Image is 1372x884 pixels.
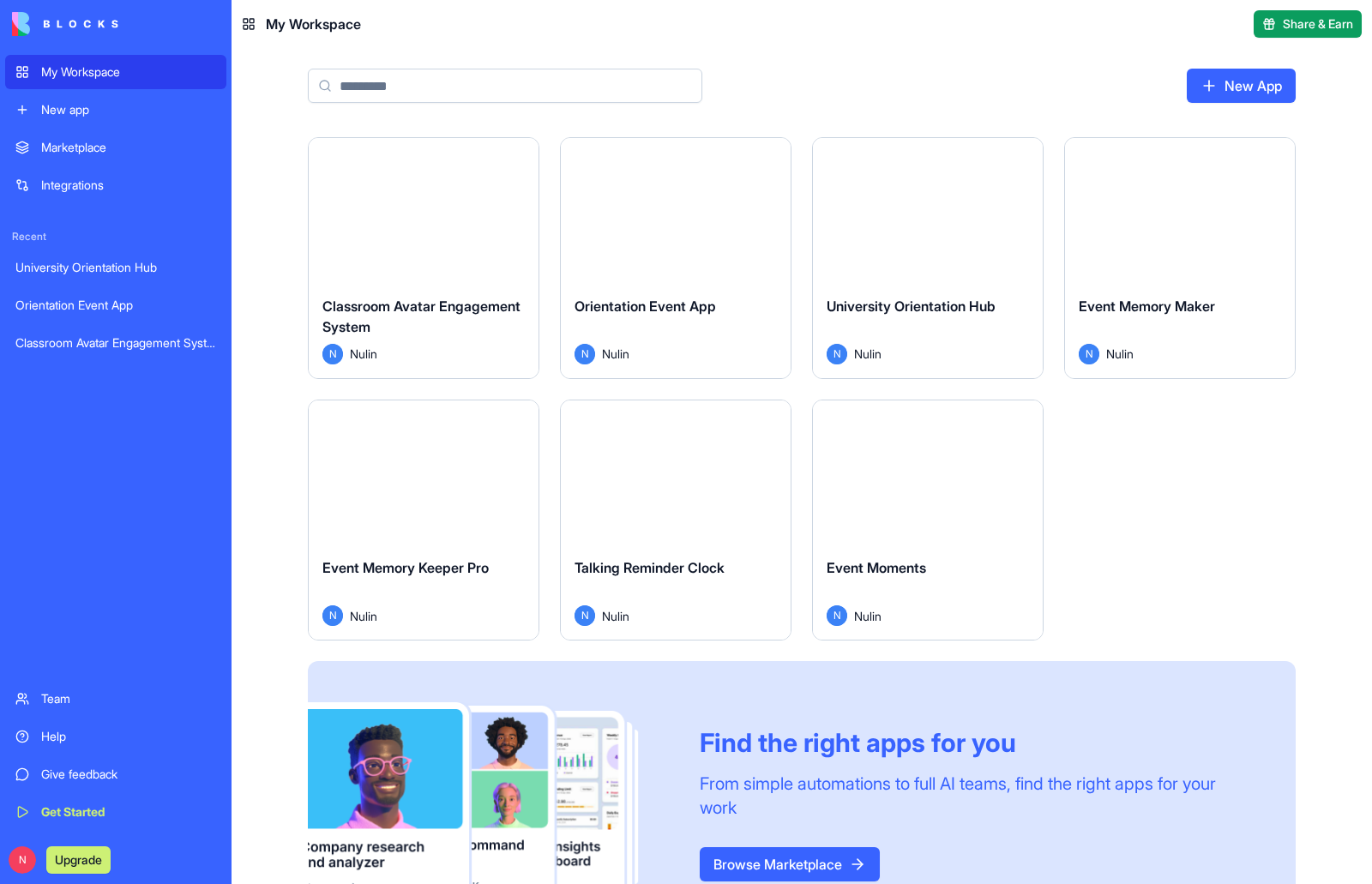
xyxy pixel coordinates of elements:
[41,728,216,745] div: Help
[5,230,226,244] span: Recent
[12,12,118,36] img: logo
[812,137,1044,379] a: University Orientation HubNNulin
[1283,15,1353,33] span: Share & Earn
[9,846,36,874] span: N
[5,288,226,322] a: Orientation Event App
[560,137,791,379] a: Orientation Event AppNNulin
[5,130,226,165] a: Marketplace
[602,345,629,363] span: Nulin
[1254,10,1362,38] button: Share & Earn
[5,719,226,754] a: Help
[41,177,216,194] div: Integrations
[827,344,847,364] span: N
[322,559,489,576] span: Event Memory Keeper Pro
[575,298,716,315] span: Orientation Event App
[41,139,216,156] div: Marketplace
[5,757,226,791] a: Give feedback
[46,851,111,868] a: Upgrade
[812,400,1044,641] a: Event MomentsNNulin
[41,63,216,81] div: My Workspace
[854,607,882,625] span: Nulin
[308,400,539,641] a: Event Memory Keeper ProNNulin
[15,334,216,352] div: Classroom Avatar Engagement System
[322,344,343,364] span: N
[1079,298,1215,315] span: Event Memory Maker
[560,400,791,641] a: Talking Reminder ClockNNulin
[5,250,226,285] a: University Orientation Hub
[5,55,226,89] a: My Workspace
[15,259,216,276] div: University Orientation Hub
[5,326,226,360] a: Classroom Avatar Engagement System
[41,690,216,707] div: Team
[41,803,216,821] div: Get Started
[700,847,880,881] a: Browse Marketplace
[350,607,377,625] span: Nulin
[575,559,725,576] span: Talking Reminder Clock
[575,344,595,364] span: N
[322,298,521,335] span: Classroom Avatar Engagement System
[700,727,1255,758] div: Find the right apps for you
[575,605,595,626] span: N
[827,298,996,315] span: University Orientation Hub
[350,345,377,363] span: Nulin
[5,795,226,829] a: Get Started
[827,605,847,626] span: N
[5,168,226,202] a: Integrations
[854,345,882,363] span: Nulin
[5,682,226,716] a: Team
[308,137,539,379] a: Classroom Avatar Engagement SystemNNulin
[15,297,216,314] div: Orientation Event App
[827,559,926,576] span: Event Moments
[602,607,629,625] span: Nulin
[1187,69,1296,103] a: New App
[1064,137,1296,379] a: Event Memory MakerNNulin
[1079,344,1099,364] span: N
[700,772,1255,820] div: From simple automations to full AI teams, find the right apps for your work
[322,605,343,626] span: N
[41,766,216,783] div: Give feedback
[1106,345,1134,363] span: Nulin
[266,14,361,34] span: My Workspace
[41,101,216,118] div: New app
[5,93,226,127] a: New app
[46,846,111,874] button: Upgrade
